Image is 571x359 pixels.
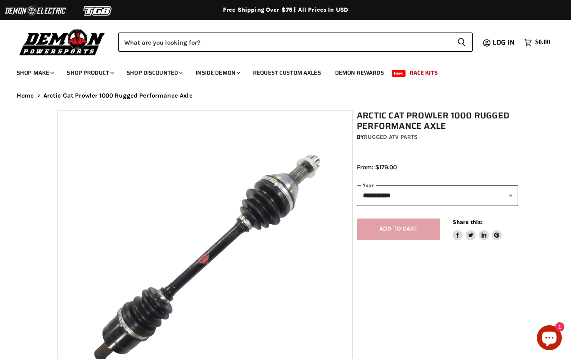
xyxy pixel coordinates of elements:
[535,38,550,46] span: $0.00
[357,163,397,171] span: From: $179.00
[10,61,548,81] ul: Main menu
[357,110,518,131] h1: Arctic Cat Prowler 1000 Rugged Performance Axle
[357,185,518,206] select: year
[453,219,483,225] span: Share this:
[247,64,327,81] a: Request Custom Axles
[403,64,444,81] a: Race Kits
[392,70,406,77] span: New!
[189,64,245,81] a: Inside Demon
[118,33,473,52] form: Product
[493,37,515,48] span: Log in
[520,36,554,48] a: $0.00
[118,33,451,52] input: Search
[120,64,188,81] a: Shop Discounted
[489,39,520,46] a: Log in
[357,133,518,142] div: by
[10,64,59,81] a: Shop Make
[67,3,129,19] img: TGB Logo 2
[17,92,34,99] a: Home
[534,325,564,352] inbox-online-store-chat: Shopify online store chat
[364,133,418,141] a: Rugged ATV Parts
[451,33,473,52] button: Search
[329,64,390,81] a: Demon Rewards
[4,3,67,19] img: Demon Electric Logo 2
[60,64,119,81] a: Shop Product
[17,27,108,57] img: Demon Powersports
[453,218,502,241] aside: Share this:
[43,92,193,99] span: Arctic Cat Prowler 1000 Rugged Performance Axle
